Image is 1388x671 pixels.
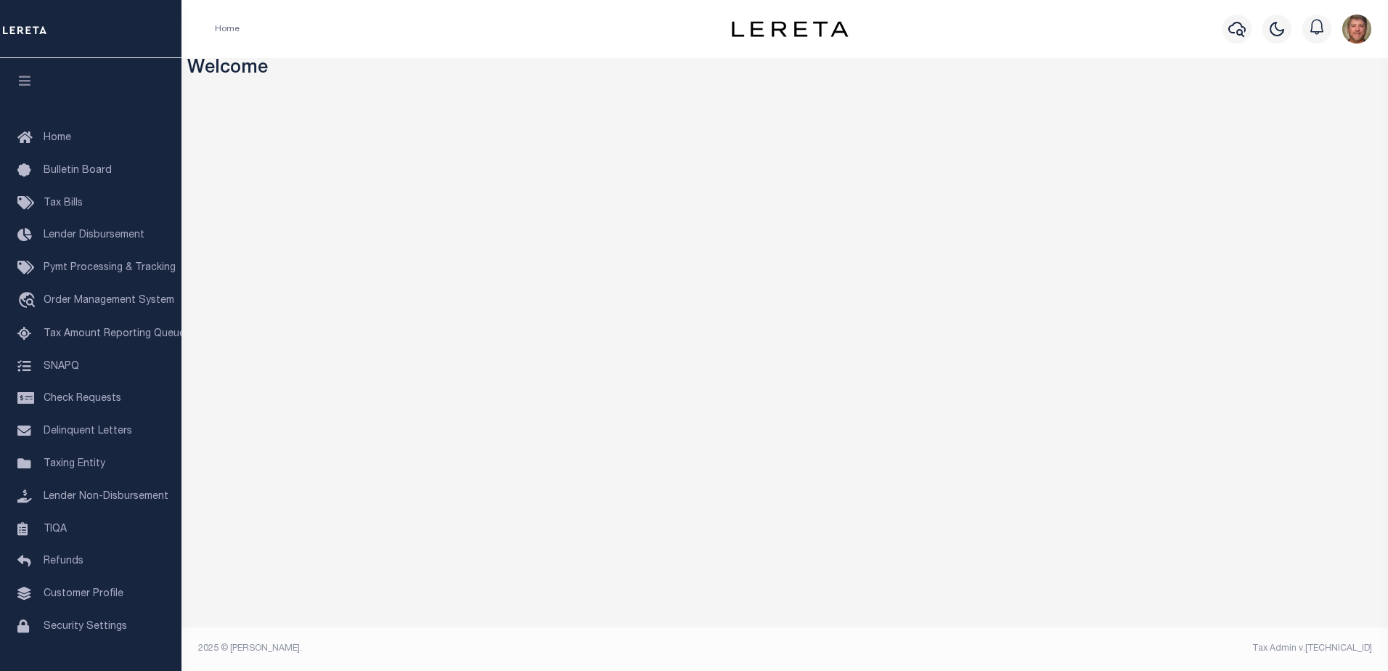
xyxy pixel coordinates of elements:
span: Tax Amount Reporting Queue [44,329,185,339]
span: TIQA [44,524,67,534]
span: Bulletin Board [44,166,112,176]
span: Security Settings [44,622,127,632]
h3: Welcome [187,58,1383,81]
span: Check Requests [44,394,121,404]
span: Customer Profile [44,589,123,599]
div: 2025 © [PERSON_NAME]. [187,642,785,655]
span: Order Management System [44,296,174,306]
i: travel_explore [17,292,41,311]
span: Taxing Entity [44,459,105,469]
span: Refunds [44,556,83,566]
span: Home [44,133,71,143]
li: Home [215,23,240,36]
span: Lender Disbursement [44,230,144,240]
span: Pymt Processing & Tracking [44,263,176,273]
div: Tax Admin v.[TECHNICAL_ID] [796,642,1372,655]
span: Delinquent Letters [44,426,132,436]
img: logo-dark.svg [732,21,848,37]
span: Tax Bills [44,198,83,208]
span: SNAPQ [44,361,79,371]
span: Lender Non-Disbursement [44,492,168,502]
